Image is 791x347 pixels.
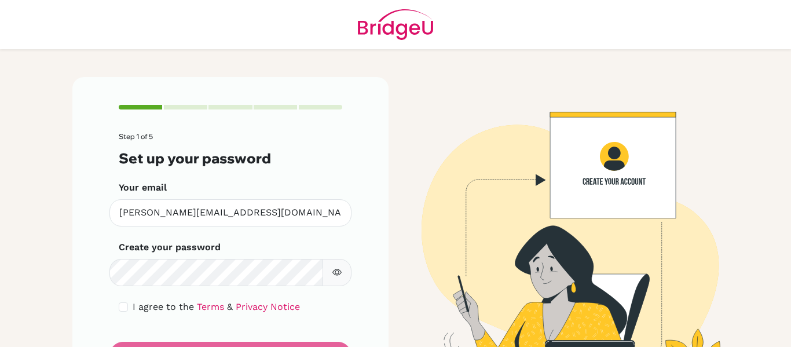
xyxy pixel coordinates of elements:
[119,240,221,254] label: Create your password
[227,301,233,312] span: &
[197,301,224,312] a: Terms
[133,301,194,312] span: I agree to the
[236,301,300,312] a: Privacy Notice
[119,150,342,167] h3: Set up your password
[119,181,167,195] label: Your email
[119,132,153,141] span: Step 1 of 5
[109,199,351,227] input: Insert your email*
